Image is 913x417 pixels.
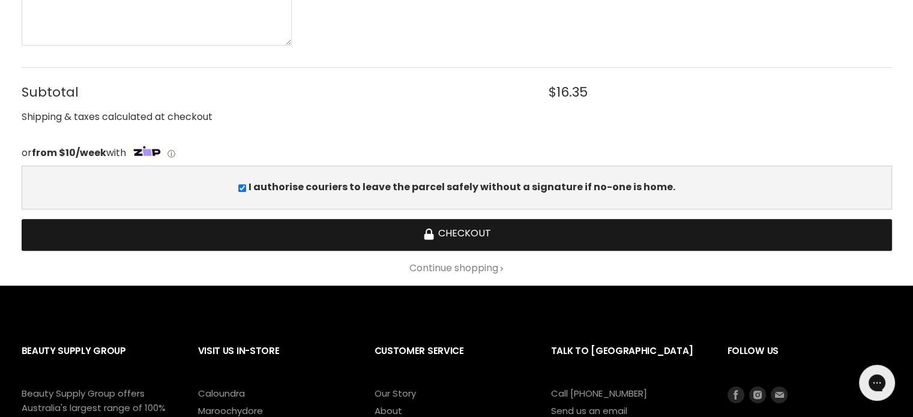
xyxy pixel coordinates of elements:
[375,336,527,386] h2: Customer Service
[551,336,704,386] h2: Talk to [GEOGRAPHIC_DATA]
[198,336,351,386] h2: Visit Us In-Store
[22,110,892,125] div: Shipping & taxes calculated at checkout
[375,404,402,417] a: About
[22,219,892,251] button: Checkout
[549,85,588,100] span: $16.35
[128,143,166,160] img: Zip Logo
[22,336,174,386] h2: Beauty Supply Group
[249,180,675,194] b: I authorise couriers to leave the parcel safely without a signature if no-one is home.
[728,336,892,386] h2: Follow us
[22,263,892,274] a: Continue shopping
[551,404,627,417] a: Send us an email
[375,387,416,400] a: Our Story
[22,146,126,160] span: or with
[22,85,523,100] span: Subtotal
[198,404,263,417] a: Maroochydore
[32,146,106,160] strong: from $10/week
[853,361,901,405] iframe: Gorgias live chat messenger
[551,387,647,400] a: Call [PHONE_NUMBER]
[198,387,245,400] a: Caloundra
